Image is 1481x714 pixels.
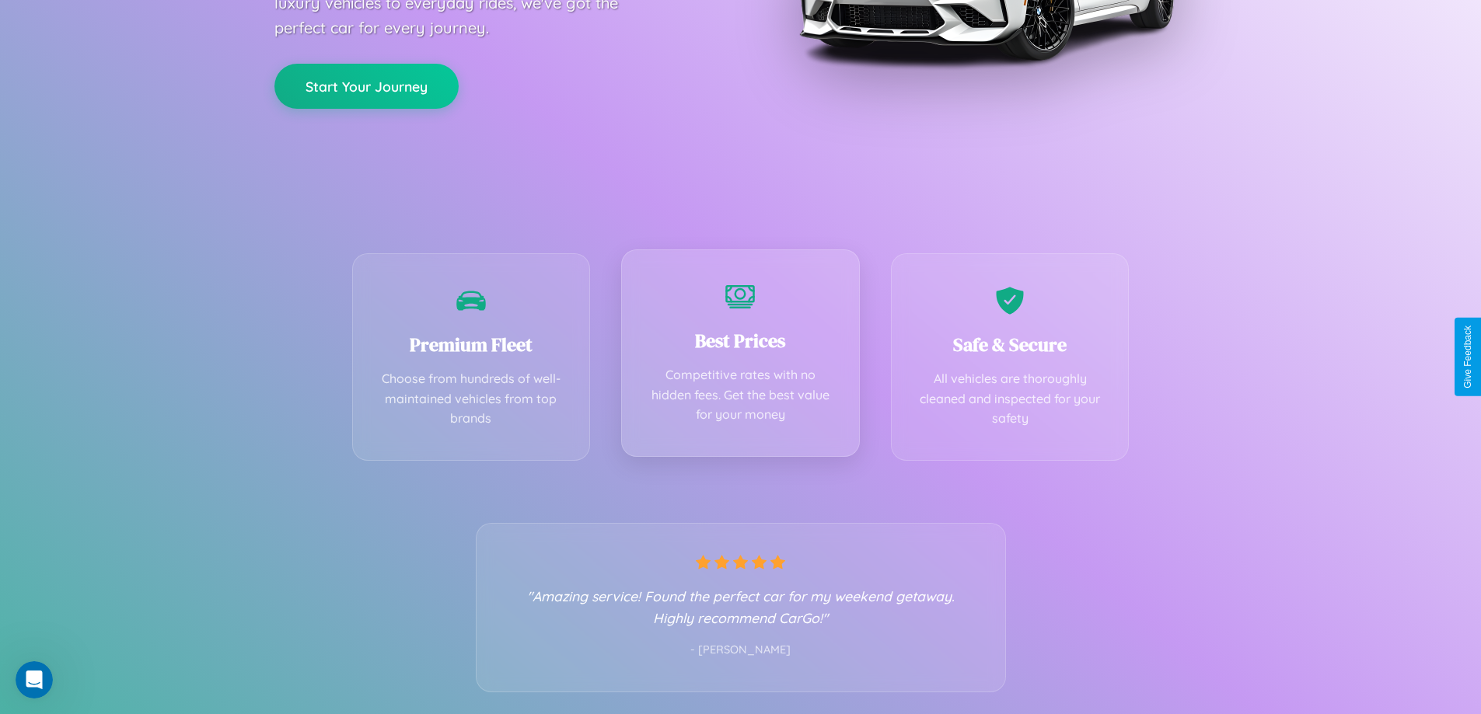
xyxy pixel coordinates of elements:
p: - [PERSON_NAME] [508,640,974,660]
p: All vehicles are thoroughly cleaned and inspected for your safety [915,369,1106,429]
h3: Premium Fleet [376,332,567,357]
div: Give Feedback [1462,326,1473,388]
button: Start Your Journey [274,64,459,109]
p: "Amazing service! Found the perfect car for my weekend getaway. Highly recommend CarGo!" [508,585,974,629]
iframe: Intercom live chat [16,661,53,698]
p: Choose from hundreds of well-maintained vehicles from top brands [376,369,567,429]
h3: Safe & Secure [915,332,1106,357]
h3: Best Prices [645,328,836,354]
p: Competitive rates with no hidden fees. Get the best value for your money [645,365,836,425]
